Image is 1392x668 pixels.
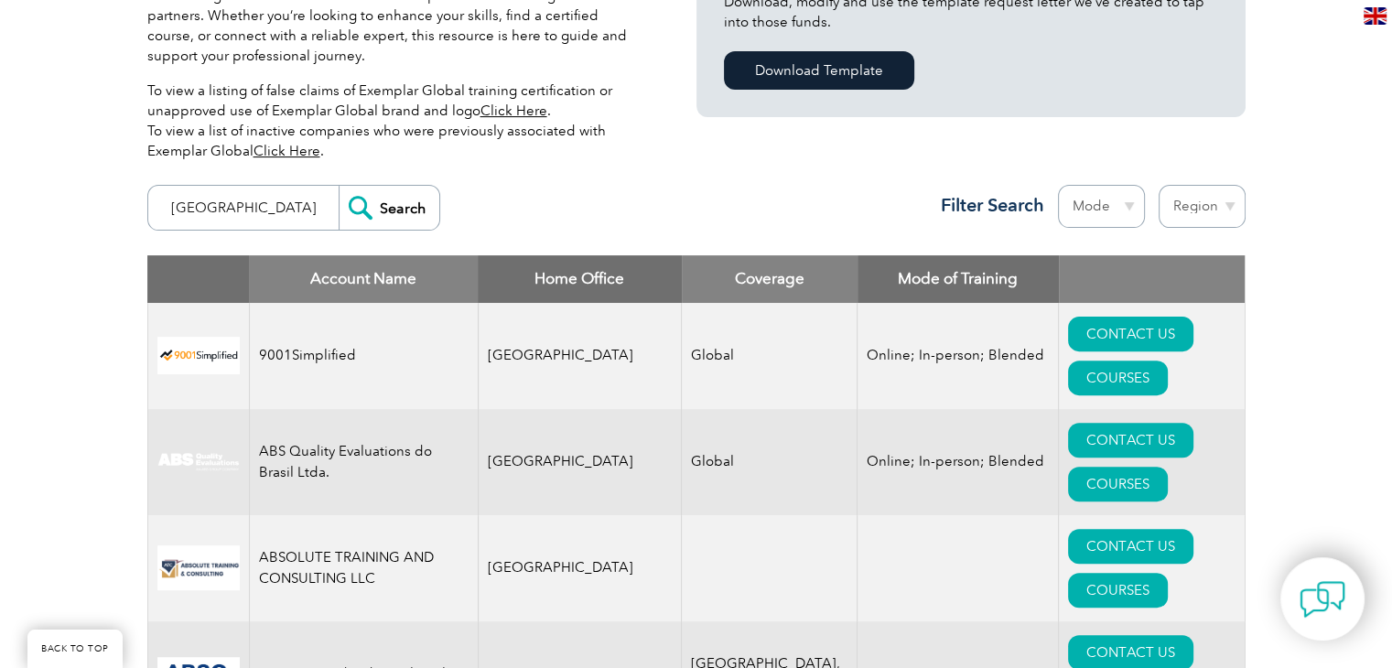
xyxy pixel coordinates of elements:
th: Account Name: activate to sort column descending [249,255,478,303]
a: COURSES [1068,573,1168,608]
input: Search [339,186,439,230]
h3: Filter Search [930,194,1044,217]
a: CONTACT US [1068,317,1193,351]
td: Global [682,409,858,515]
td: [GEOGRAPHIC_DATA] [478,515,682,621]
img: en [1364,7,1387,25]
a: Click Here [480,102,547,119]
td: 9001Simplified [249,303,478,409]
img: 16e092f6-eadd-ed11-a7c6-00224814fd52-logo.png [157,545,240,590]
img: c92924ac-d9bc-ea11-a814-000d3a79823d-logo.jpg [157,452,240,472]
td: Global [682,303,858,409]
th: : activate to sort column ascending [1059,255,1245,303]
td: ABS Quality Evaluations do Brasil Ltda. [249,409,478,515]
img: contact-chat.png [1300,576,1345,622]
p: To view a listing of false claims of Exemplar Global training certification or unapproved use of ... [147,81,642,161]
a: Click Here [254,143,320,159]
td: Online; In-person; Blended [858,409,1059,515]
td: [GEOGRAPHIC_DATA] [478,303,682,409]
a: CONTACT US [1068,529,1193,564]
th: Mode of Training: activate to sort column ascending [858,255,1059,303]
a: BACK TO TOP [27,630,123,668]
img: 37c9c059-616f-eb11-a812-002248153038-logo.png [157,337,240,374]
a: Download Template [724,51,914,90]
th: Coverage: activate to sort column ascending [682,255,858,303]
td: [GEOGRAPHIC_DATA] [478,409,682,515]
a: COURSES [1068,467,1168,501]
a: CONTACT US [1068,423,1193,458]
td: Online; In-person; Blended [858,303,1059,409]
td: ABSOLUTE TRAINING AND CONSULTING LLC [249,515,478,621]
a: COURSES [1068,361,1168,395]
th: Home Office: activate to sort column ascending [478,255,682,303]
